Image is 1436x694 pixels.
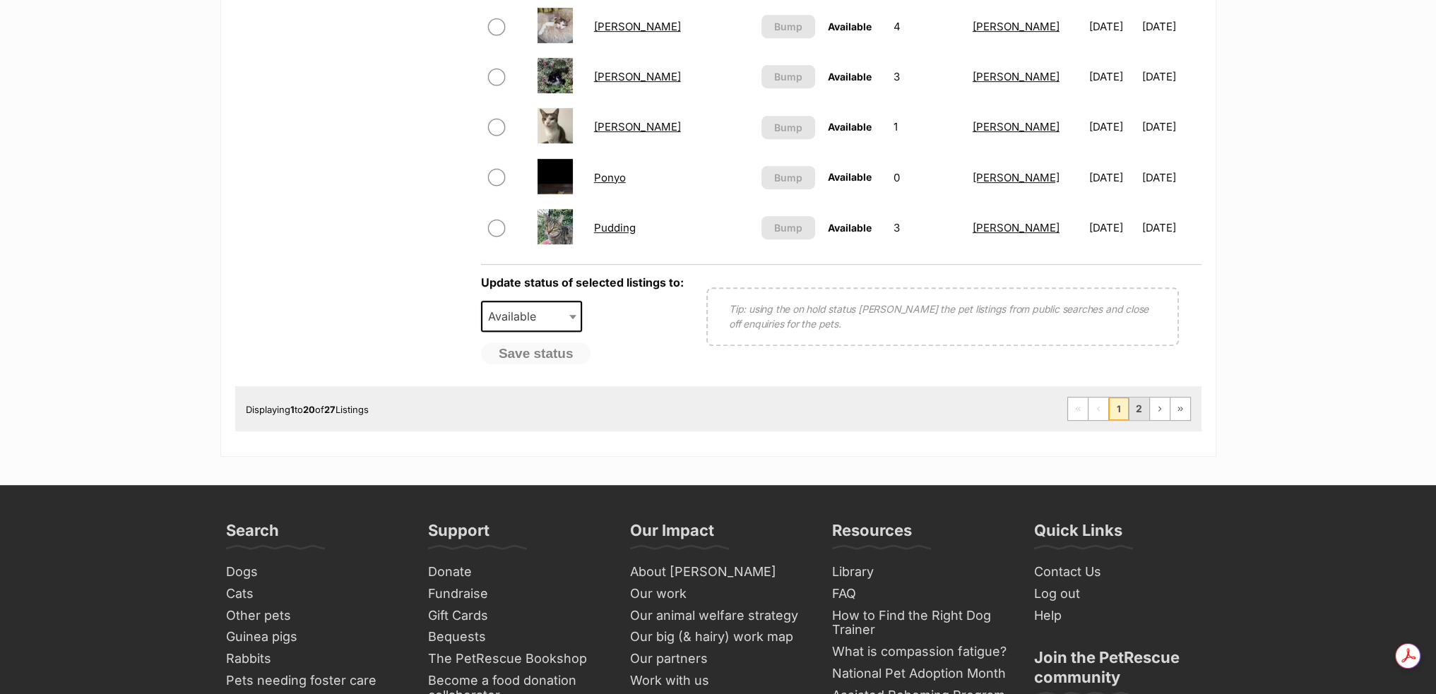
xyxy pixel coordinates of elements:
a: About [PERSON_NAME] [624,561,812,583]
a: Last page [1170,397,1190,420]
a: The PetRescue Bookshop [422,648,610,670]
a: Bequests [422,626,610,648]
h3: Our Impact [630,520,714,549]
td: [DATE] [1142,52,1199,101]
span: Bump [774,19,802,34]
a: Our big (& hairy) work map [624,626,812,648]
strong: 20 [303,404,315,415]
a: Rabbits [220,648,408,670]
span: Bump [774,170,802,185]
a: How to Find the Right Dog Trainer [826,605,1014,641]
a: [PERSON_NAME] [973,120,1060,133]
a: [PERSON_NAME] [973,171,1060,184]
a: Pets needing foster care [220,670,408,692]
a: Ponyo [594,171,626,184]
p: Tip: using the on hold status [PERSON_NAME] the pet listings from public searches and close off e... [729,301,1156,331]
label: Update status of selected listings to: [481,275,684,289]
a: [PERSON_NAME] [973,221,1060,234]
h3: Resources [832,520,912,549]
a: Other pets [220,605,408,627]
span: Previous page [1088,397,1108,420]
span: Available [481,301,583,332]
button: Bump [761,166,815,189]
strong: 1 [290,404,295,415]
a: [PERSON_NAME] [594,120,681,133]
span: Bump [774,220,802,235]
a: Cats [220,583,408,605]
h3: Support [428,520,489,549]
a: Our animal welfare strategy [624,605,812,627]
strong: 27 [324,404,336,415]
button: Bump [761,15,815,38]
span: Page 1 [1109,397,1129,420]
td: [DATE] [1084,2,1141,51]
a: Donate [422,561,610,583]
a: National Pet Adoption Month [826,663,1014,685]
a: Page 2 [1129,397,1149,420]
span: Displaying to of Listings [246,404,369,415]
span: Available [828,20,872,32]
a: Contact Us [1028,561,1216,583]
span: Available [828,222,872,234]
span: Available [482,306,550,326]
a: Log out [1028,583,1216,605]
a: [PERSON_NAME] [594,70,681,83]
td: [DATE] [1142,2,1199,51]
span: Bump [774,120,802,135]
td: 4 [888,2,965,51]
span: Available [828,121,872,133]
a: [PERSON_NAME] [973,70,1060,83]
a: [PERSON_NAME] [594,20,681,33]
button: Bump [761,65,815,88]
a: FAQ [826,583,1014,605]
a: Fundraise [422,583,610,605]
td: [DATE] [1084,52,1141,101]
td: 3 [888,203,965,252]
nav: Pagination [1067,397,1191,421]
td: [DATE] [1142,153,1199,202]
a: Help [1028,605,1216,627]
a: [PERSON_NAME] [973,20,1060,33]
span: Available [828,171,872,183]
a: Dogs [220,561,408,583]
a: Next page [1150,397,1170,420]
img: Pudding [538,209,573,244]
td: [DATE] [1084,102,1141,151]
a: Guinea pigs [220,626,408,648]
a: Our partners [624,648,812,670]
td: 0 [888,153,965,202]
h3: Search [226,520,279,549]
td: [DATE] [1084,153,1141,202]
button: Save status [481,342,591,365]
span: Bump [774,69,802,84]
td: [DATE] [1142,203,1199,252]
a: What is compassion fatigue? [826,641,1014,663]
td: 3 [888,52,965,101]
td: 1 [888,102,965,151]
h3: Quick Links [1034,520,1122,549]
a: Our work [624,583,812,605]
span: Available [828,71,872,83]
a: Gift Cards [422,605,610,627]
button: Bump [761,116,815,139]
td: [DATE] [1084,203,1141,252]
a: Pudding [594,221,636,234]
button: Bump [761,216,815,239]
a: Work with us [624,670,812,692]
a: Library [826,561,1014,583]
span: First page [1068,397,1088,420]
td: [DATE] [1142,102,1199,151]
